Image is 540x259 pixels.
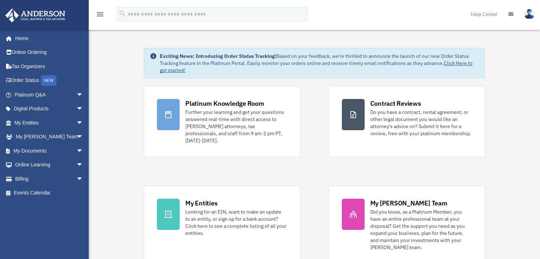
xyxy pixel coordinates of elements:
a: Tax Organizers [5,59,94,73]
a: Home [5,31,91,45]
a: Platinum Knowledge Room Further your learning and get your questions answered real-time with dire... [144,86,300,157]
a: Contract Reviews Do you have a contract, rental agreement, or other legal document you would like... [329,86,485,157]
a: My Documentsarrow_drop_down [5,144,94,158]
div: Further your learning and get your questions answered real-time with direct access to [PERSON_NAM... [185,109,287,144]
div: Looking for an EIN, want to make an update to an entity, or sign up for a bank account? Click her... [185,208,287,237]
a: My [PERSON_NAME] Teamarrow_drop_down [5,130,94,144]
div: Based on your feedback, we're thrilled to announce the launch of our new Order Status Tracking fe... [160,53,479,74]
img: Anderson Advisors Platinum Portal [3,9,67,22]
a: Digital Productsarrow_drop_down [5,102,94,116]
div: My [PERSON_NAME] Team [370,199,447,208]
strong: Exciting News: Introducing Order Status Tracking! [160,53,276,59]
i: menu [96,10,104,18]
div: My Entities [185,199,217,208]
img: User Pic [524,9,535,19]
span: arrow_drop_down [76,130,91,144]
div: Do you have a contract, rental agreement, or other legal document you would like an attorney's ad... [370,109,472,137]
div: NEW [41,75,56,86]
span: arrow_drop_down [76,116,91,130]
span: arrow_drop_down [76,172,91,186]
i: search [119,10,126,17]
a: Platinum Q&Aarrow_drop_down [5,88,94,102]
span: arrow_drop_down [76,88,91,102]
div: Contract Reviews [370,99,421,108]
span: arrow_drop_down [76,158,91,172]
a: Billingarrow_drop_down [5,172,94,186]
span: arrow_drop_down [76,102,91,116]
a: Online Ordering [5,45,94,60]
a: menu [96,12,104,18]
a: My Entitiesarrow_drop_down [5,116,94,130]
a: Online Learningarrow_drop_down [5,158,94,172]
a: Click Here to get started! [160,60,473,73]
a: Events Calendar [5,186,94,200]
a: Order StatusNEW [5,73,94,88]
div: Did you know, as a Platinum Member, you have an entire professional team at your disposal? Get th... [370,208,472,251]
span: arrow_drop_down [76,144,91,158]
div: Platinum Knowledge Room [185,99,264,108]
